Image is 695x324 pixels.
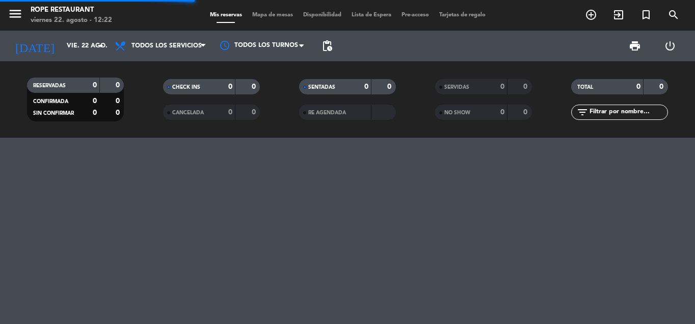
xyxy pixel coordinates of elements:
i: arrow_drop_down [95,40,107,52]
span: Lista de Espera [346,12,396,18]
i: exit_to_app [612,9,625,21]
i: search [667,9,680,21]
span: print [629,40,641,52]
i: add_circle_outline [585,9,597,21]
strong: 0 [387,83,393,90]
span: CANCELADA [172,110,204,115]
span: SERVIDAS [444,85,469,90]
div: Rope restaurant [31,5,112,15]
i: turned_in_not [640,9,652,21]
div: viernes 22. agosto - 12:22 [31,15,112,26]
span: Mis reservas [205,12,247,18]
span: RE AGENDADA [308,110,346,115]
strong: 0 [523,109,529,116]
strong: 0 [252,83,258,90]
strong: 0 [500,83,504,90]
i: filter_list [576,106,589,118]
strong: 0 [93,97,97,105]
strong: 0 [228,109,232,116]
span: SIN CONFIRMAR [33,111,74,116]
strong: 0 [228,83,232,90]
strong: 0 [116,109,122,116]
span: TOTAL [577,85,593,90]
div: LOG OUT [652,31,687,61]
span: CHECK INS [172,85,200,90]
strong: 0 [93,82,97,89]
strong: 0 [93,109,97,116]
span: Tarjetas de regalo [434,12,491,18]
strong: 0 [523,83,529,90]
span: Pre-acceso [396,12,434,18]
span: Mapa de mesas [247,12,298,18]
strong: 0 [116,82,122,89]
strong: 0 [500,109,504,116]
strong: 0 [252,109,258,116]
input: Filtrar por nombre... [589,107,667,118]
span: Todos los servicios [131,42,202,49]
span: SENTADAS [308,85,335,90]
strong: 0 [659,83,665,90]
button: menu [8,6,23,25]
strong: 0 [636,83,640,90]
i: [DATE] [8,35,62,57]
i: menu [8,6,23,21]
span: pending_actions [321,40,333,52]
span: RESERVADAS [33,83,66,88]
i: power_settings_new [664,40,676,52]
span: Disponibilidad [298,12,346,18]
strong: 0 [364,83,368,90]
span: CONFIRMADA [33,99,68,104]
strong: 0 [116,97,122,105]
span: NO SHOW [444,110,470,115]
